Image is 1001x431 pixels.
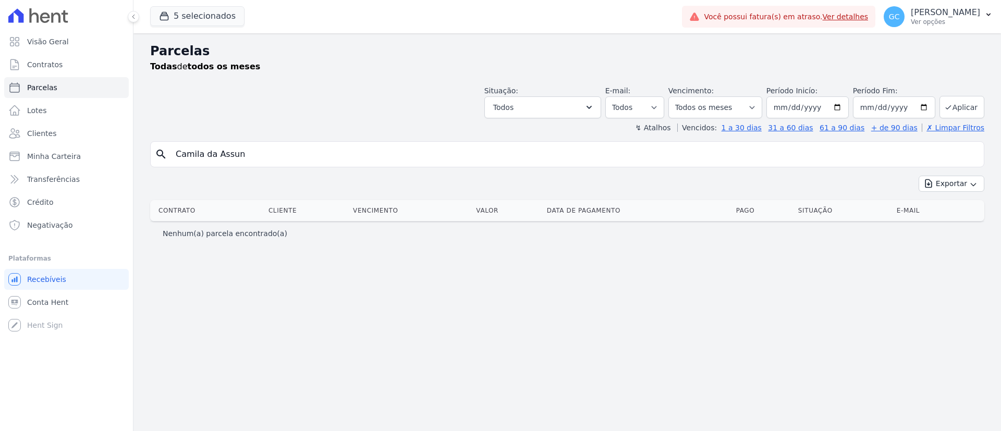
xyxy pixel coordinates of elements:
[794,200,893,221] th: Situação
[27,274,66,285] span: Recebíveis
[484,87,518,95] label: Situação:
[4,77,129,98] a: Parcelas
[889,13,900,20] span: GC
[668,87,714,95] label: Vencimento:
[150,6,245,26] button: 5 selecionados
[4,31,129,52] a: Visão Geral
[27,297,68,307] span: Conta Hent
[188,61,261,71] strong: todos os meses
[150,61,177,71] strong: Todas
[493,101,514,114] span: Todos
[472,200,542,221] th: Valor
[264,200,349,221] th: Cliente
[27,220,73,230] span: Negativação
[27,174,80,184] span: Transferências
[893,200,965,221] th: E-mail
[169,144,980,165] input: Buscar por nome do lote ou do cliente
[27,197,54,207] span: Crédito
[27,151,81,162] span: Minha Carteira
[4,292,129,313] a: Conta Hent
[605,87,631,95] label: E-mail:
[766,87,817,95] label: Período Inicío:
[911,7,980,18] p: [PERSON_NAME]
[543,200,732,221] th: Data de Pagamento
[484,96,601,118] button: Todos
[871,124,918,132] a: + de 90 dias
[27,105,47,116] span: Lotes
[820,124,864,132] a: 61 a 90 dias
[853,85,935,96] label: Período Fim:
[922,124,984,132] a: ✗ Limpar Filtros
[939,96,984,118] button: Aplicar
[4,123,129,144] a: Clientes
[163,228,287,239] p: Nenhum(a) parcela encontrado(a)
[704,11,868,22] span: Você possui fatura(s) em atraso.
[635,124,670,132] label: ↯ Atalhos
[4,269,129,290] a: Recebíveis
[919,176,984,192] button: Exportar
[349,200,472,221] th: Vencimento
[4,169,129,190] a: Transferências
[27,128,56,139] span: Clientes
[150,60,260,73] p: de
[155,148,167,161] i: search
[911,18,980,26] p: Ver opções
[4,54,129,75] a: Contratos
[150,42,984,60] h2: Parcelas
[27,82,57,93] span: Parcelas
[823,13,869,21] a: Ver detalhes
[4,146,129,167] a: Minha Carteira
[722,124,762,132] a: 1 a 30 dias
[150,200,264,221] th: Contrato
[732,200,794,221] th: Pago
[875,2,1001,31] button: GC [PERSON_NAME] Ver opções
[4,192,129,213] a: Crédito
[677,124,717,132] label: Vencidos:
[27,36,69,47] span: Visão Geral
[4,100,129,121] a: Lotes
[8,252,125,265] div: Plataformas
[4,215,129,236] a: Negativação
[768,124,813,132] a: 31 a 60 dias
[27,59,63,70] span: Contratos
